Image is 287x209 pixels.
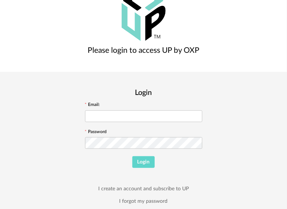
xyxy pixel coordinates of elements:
[132,156,155,168] button: Login
[98,186,189,192] a: I create an account and subscribe to UP
[88,45,199,55] h3: Please login to access UP by OXP
[85,129,107,135] label: Password
[119,198,168,205] a: I forgot my password
[85,102,100,108] label: Email:
[137,159,150,165] span: Login
[85,88,202,98] h2: Login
